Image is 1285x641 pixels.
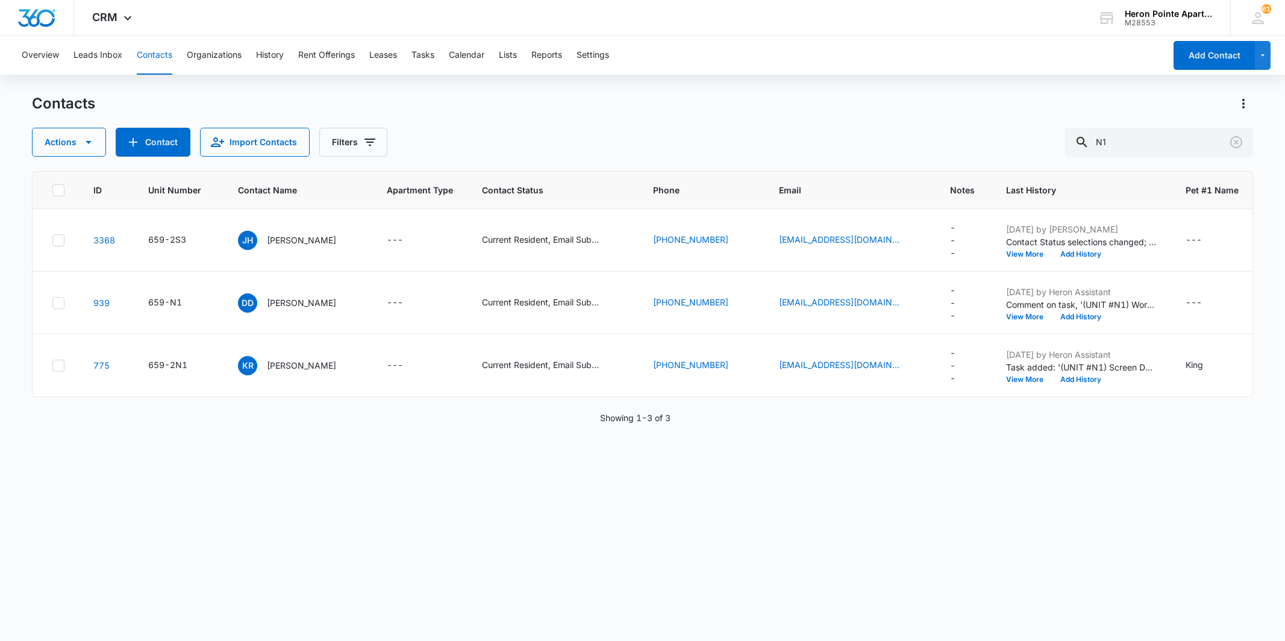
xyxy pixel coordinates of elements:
[148,296,204,310] div: Unit Number - 659-N1 - Select to Edit Field
[137,36,172,75] button: Contacts
[482,296,602,308] div: Current Resident, Email Subscriber
[1052,376,1110,383] button: Add History
[116,128,190,157] button: Add Contact
[22,36,59,75] button: Overview
[950,221,955,259] div: ---
[1006,286,1157,298] p: [DATE] by Heron Assistant
[1006,184,1139,196] span: Last History
[267,296,336,309] p: [PERSON_NAME]
[238,184,340,196] span: Contact Name
[482,296,624,310] div: Contact Status - Current Resident, Email Subscriber - Select to Edit Field
[1186,358,1203,371] div: King
[1186,184,1239,196] span: Pet #1 Name
[256,36,284,75] button: History
[653,233,750,248] div: Phone - (970) 689-6534 - Select to Edit Field
[1186,296,1202,310] div: ---
[200,128,310,157] button: Import Contacts
[482,184,607,196] span: Contact Status
[1234,94,1253,113] button: Actions
[387,358,425,373] div: Apartment Type - - Select to Edit Field
[73,36,122,75] button: Leads Inbox
[93,235,115,245] a: Navigate to contact details page for Jesus Herrera
[531,36,562,75] button: Reports
[779,233,899,246] a: [EMAIL_ADDRESS][DOMAIN_NAME]
[779,233,921,248] div: Email - jesushn1970@gmail.com - Select to Edit Field
[369,36,397,75] button: Leases
[148,358,209,373] div: Unit Number - 659-2N1 - Select to Edit Field
[387,233,403,248] div: ---
[1174,41,1255,70] button: Add Contact
[950,346,955,384] div: ---
[950,346,977,384] div: Notes - - Select to Edit Field
[1052,251,1110,258] button: Add History
[267,234,336,246] p: [PERSON_NAME]
[1262,4,1271,14] div: notifications count
[482,358,602,371] div: Current Resident, Email Subscriber
[319,128,387,157] button: Filters
[779,358,921,373] div: Email - kristinroitsch05@gmail.com - Select to Edit Field
[779,296,899,308] a: [EMAIL_ADDRESS][DOMAIN_NAME]
[148,296,182,308] div: 659-N1
[93,184,102,196] span: ID
[653,296,750,310] div: Phone - (970) 222-7091 - Select to Edit Field
[600,411,671,424] p: Showing 1-3 of 3
[449,36,484,75] button: Calendar
[779,296,921,310] div: Email - ddesantidd@gmail.com - Select to Edit Field
[1006,223,1157,236] p: [DATE] by [PERSON_NAME]
[387,358,403,373] div: ---
[1065,128,1253,157] input: Search Contacts
[187,36,242,75] button: Organizations
[950,284,977,322] div: Notes - - Select to Edit Field
[387,184,453,196] span: Apartment Type
[779,358,899,371] a: [EMAIL_ADDRESS][DOMAIN_NAME]
[238,231,257,250] span: JH
[1125,9,1213,19] div: account name
[653,358,728,371] a: [PHONE_NUMBER]
[1006,313,1052,320] button: View More
[93,360,110,371] a: Navigate to contact details page for Kristin Roitsch
[387,296,403,310] div: ---
[653,233,728,246] a: [PHONE_NUMBER]
[1006,251,1052,258] button: View More
[1052,313,1110,320] button: Add History
[238,293,358,313] div: Contact Name - David DeSanti - Select to Edit Field
[238,356,257,375] span: KR
[148,233,208,248] div: Unit Number - 659-2S3 - Select to Edit Field
[482,358,624,373] div: Contact Status - Current Resident, Email Subscriber - Select to Edit Field
[92,11,117,23] span: CRM
[779,184,904,196] span: Email
[298,36,355,75] button: Rent Offerings
[1125,19,1213,27] div: account id
[148,358,187,371] div: 659-2N1
[1006,376,1052,383] button: View More
[1227,133,1246,152] button: Clear
[653,358,750,373] div: Phone - (970) 391-2134 - Select to Edit Field
[32,95,95,113] h1: Contacts
[950,184,977,196] span: Notes
[1186,296,1224,310] div: Pet #1 Name - - Select to Edit Field
[950,221,977,259] div: Notes - - Select to Edit Field
[653,184,733,196] span: Phone
[238,293,257,313] span: DD
[499,36,517,75] button: Lists
[1006,236,1157,248] p: Contact Status selections changed; 'Email Subscriber' was added.
[411,36,434,75] button: Tasks
[1006,361,1157,374] p: Task added: '(UNIT #N1) Screen Door '
[1186,233,1202,248] div: ---
[1006,348,1157,361] p: [DATE] by Heron Assistant
[577,36,609,75] button: Settings
[32,128,106,157] button: Actions
[148,184,209,196] span: Unit Number
[1186,233,1224,248] div: Pet #1 Name - - Select to Edit Field
[1186,358,1225,373] div: Pet #1 Name - King - Select to Edit Field
[482,233,602,246] div: Current Resident, Email Subscriber
[950,284,955,322] div: ---
[387,233,425,248] div: Apartment Type - - Select to Edit Field
[93,298,110,308] a: Navigate to contact details page for David DeSanti
[1006,298,1157,311] p: Comment on task, '(UNIT #N1) Work Order' "IMS coming out 6/26"
[387,296,425,310] div: Apartment Type - - Select to Edit Field
[267,359,336,372] p: [PERSON_NAME]
[238,231,358,250] div: Contact Name - Jesus Herrera - Select to Edit Field
[1262,4,1271,14] span: 61
[148,233,186,246] div: 659-2S3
